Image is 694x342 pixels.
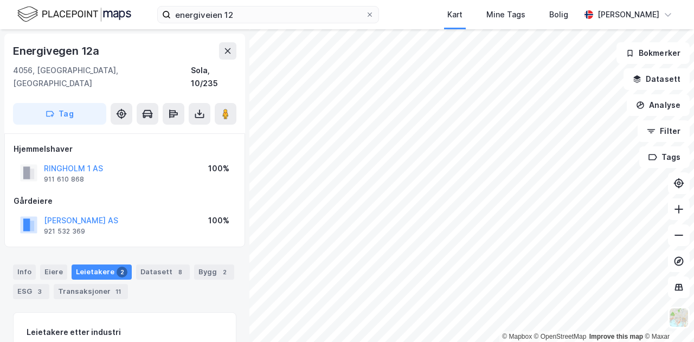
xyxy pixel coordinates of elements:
[597,8,659,21] div: [PERSON_NAME]
[639,146,690,168] button: Tags
[171,7,365,23] input: Søk på adresse, matrikkel, gårdeiere, leietakere eller personer
[14,143,236,156] div: Hjemmelshaver
[638,120,690,142] button: Filter
[502,333,532,340] a: Mapbox
[191,64,236,90] div: Sola, 10/235
[13,264,36,280] div: Info
[27,326,223,339] div: Leietakere etter industri
[486,8,525,21] div: Mine Tags
[208,162,229,175] div: 100%
[13,284,49,299] div: ESG
[194,264,234,280] div: Bygg
[54,284,128,299] div: Transaksjoner
[534,333,587,340] a: OpenStreetMap
[17,5,131,24] img: logo.f888ab2527a4732fd821a326f86c7f29.svg
[136,264,190,280] div: Datasett
[44,227,85,236] div: 921 532 369
[640,290,694,342] iframe: Chat Widget
[113,286,124,297] div: 11
[549,8,568,21] div: Bolig
[627,94,690,116] button: Analyse
[40,264,67,280] div: Eiere
[208,214,229,227] div: 100%
[175,267,185,278] div: 8
[616,42,690,64] button: Bokmerker
[589,333,643,340] a: Improve this map
[13,42,101,60] div: Energivegen 12a
[72,264,132,280] div: Leietakere
[117,267,127,278] div: 2
[14,195,236,208] div: Gårdeiere
[624,68,690,90] button: Datasett
[219,267,230,278] div: 2
[447,8,462,21] div: Kart
[44,175,84,184] div: 911 610 868
[34,286,45,297] div: 3
[13,64,191,90] div: 4056, [GEOGRAPHIC_DATA], [GEOGRAPHIC_DATA]
[13,103,106,125] button: Tag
